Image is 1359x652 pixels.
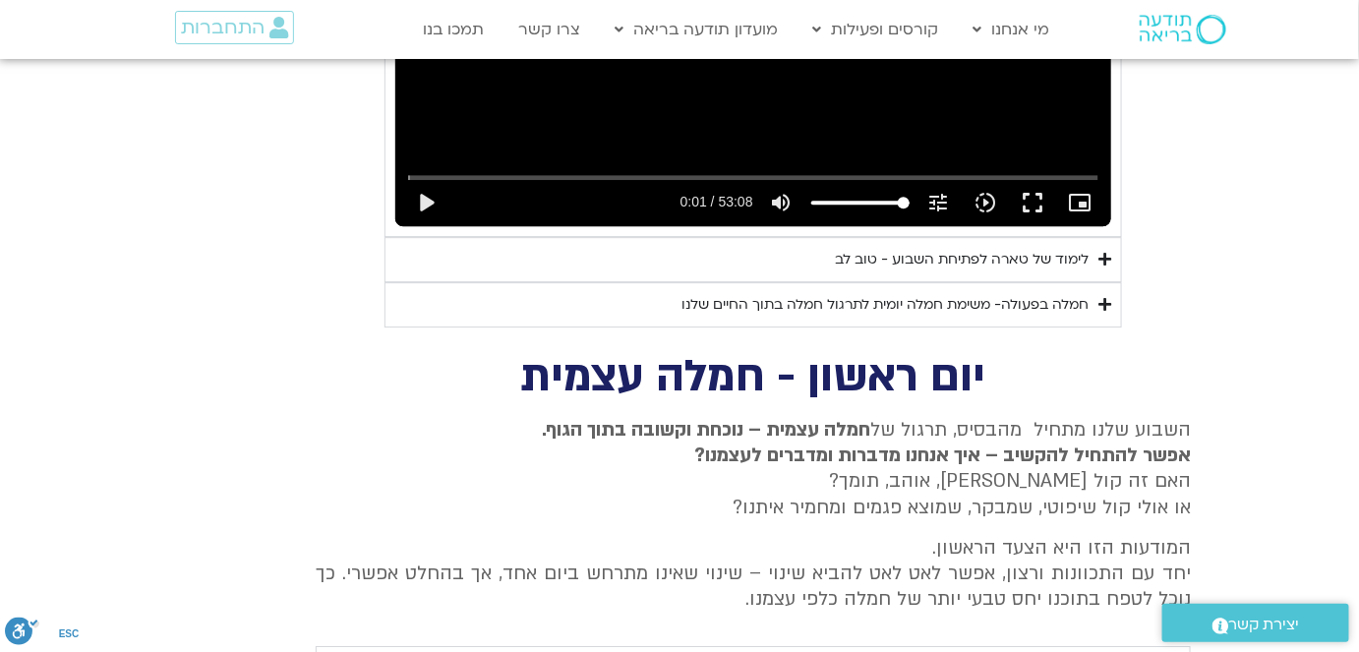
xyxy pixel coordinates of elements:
a: מועדון תודעה בריאה [606,11,789,48]
div: חמלה בפעולה- משימת חמלה יומית לתרגול חמלה בתוך החיים שלנו [681,293,1089,317]
summary: לימוד של טארה לפתיחת השבוע - טוב לב [384,237,1122,282]
a: קורסים ופעילות [803,11,949,48]
a: התחברות [175,11,294,44]
p: המודעות הזו היא הצעד הראשון. יחד עם התכוונות ורצון, אפשר לאט לאט להביא שינוי – שינוי שאינו מתרחש ... [316,535,1191,613]
summary: חמלה בפעולה- משימת חמלה יומית לתרגול חמלה בתוך החיים שלנו [384,282,1122,327]
a: יצירת קשר [1162,604,1349,642]
span: יצירת קשר [1229,612,1300,638]
span: התחברות [181,17,265,38]
p: השבוע שלנו מתחיל מהבסיס, תרגול של האם זה קול [PERSON_NAME], אוהב, תומך? או אולי קול שיפוטי, שמבקר... [316,417,1191,521]
strong: חמלה עצמית – נוכחת וקשובה בתוך הגוף. אפשר להתחיל להקשיב – איך אנחנו מדברות ומדברים לעצמנו? [542,417,1191,468]
img: תודעה בריאה [1140,15,1226,44]
h2: יום ראשון - חמלה עצמית [316,357,1191,397]
a: צרו קשר [509,11,591,48]
a: תמכו בנו [414,11,495,48]
a: מי אנחנו [964,11,1060,48]
div: לימוד של טארה לפתיחת השבוע - טוב לב [835,248,1089,271]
